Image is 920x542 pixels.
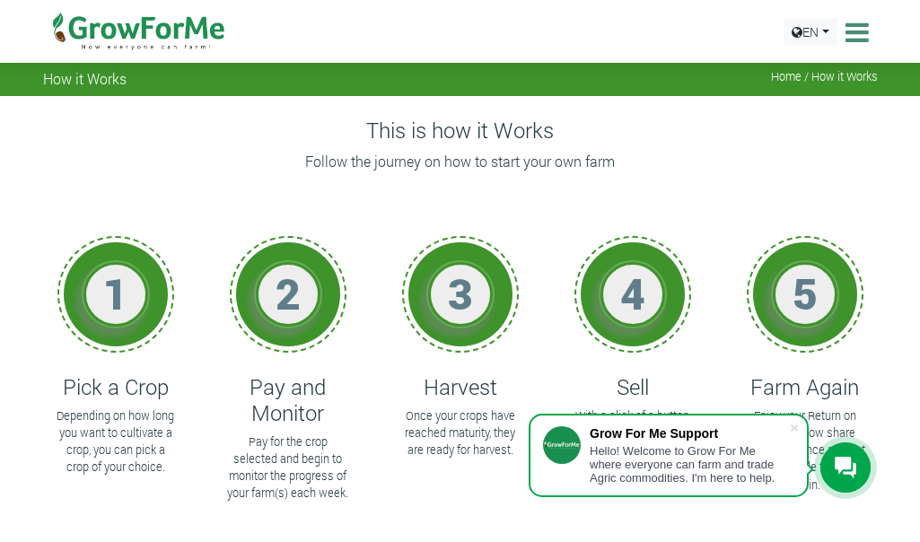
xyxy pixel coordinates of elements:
[784,18,837,46] a: EN
[397,374,524,400] h4: Harvest
[778,267,832,319] h1: 5
[43,118,878,144] h4: This is how it Works
[572,407,694,494] p: With a click of a button you can choose to sell or order for your crops. This is entirely your ch...
[434,267,487,319] h1: 3
[771,70,878,83] span: Home / How it Works
[590,444,789,485] div: Hello! Welcome to Grow For Me where everyone can farm and trade Agric commodities. I'm here to help.
[741,374,869,400] h4: Farm Again
[744,407,866,494] p: Enjoy your Return on Funding. Now share your experience and get more people to farm again.
[89,267,143,319] h1: 1
[261,267,315,319] h1: 2
[399,407,521,459] p: Once your crops have reached maturity, they are ready for harvest.
[606,267,660,319] h1: 4
[46,151,875,172] p: Follow the journey on how to start your own farm
[227,433,349,503] p: Pay for the crop selected and begin to monitor the progress of your farm(s) each week.
[55,407,177,476] p: Depending on how long you want to cultivate a crop, you can pick a crop of your choice.
[569,374,697,400] h4: Sell
[590,426,789,441] div: Grow For Me Support
[43,70,127,87] span: How it Works
[52,374,180,400] h4: Pick a Crop
[224,374,352,426] h4: Pay and Monitor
